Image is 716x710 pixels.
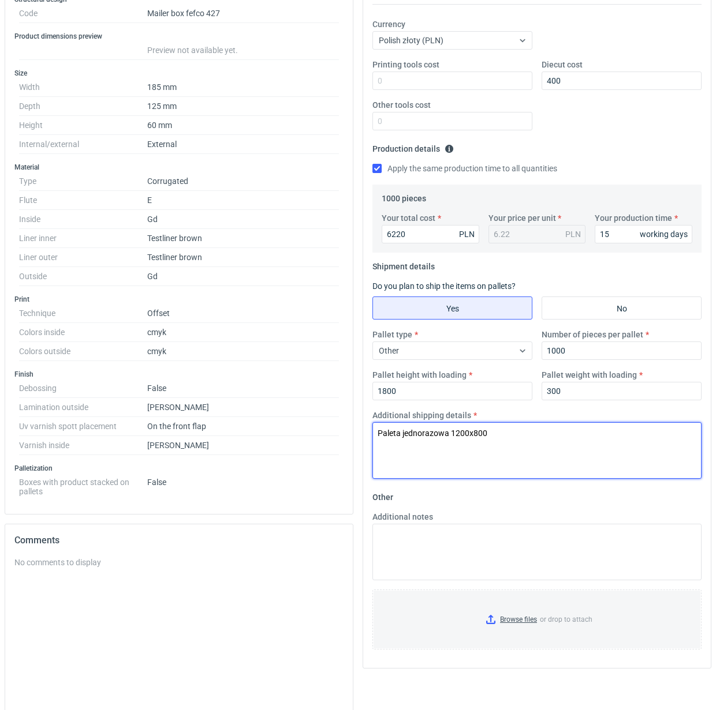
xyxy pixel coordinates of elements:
[542,59,583,70] label: Diecut cost
[373,590,701,649] label: or drop to attach
[372,329,412,340] label: Pallet type
[382,212,435,224] label: Your total cost
[19,267,147,286] dt: Outside
[19,304,147,323] dt: Technique
[19,210,147,229] dt: Inside
[14,464,344,473] h3: Palletization
[147,172,339,191] dd: Corrugated
[640,228,688,240] div: working days
[372,18,405,30] label: Currency
[488,212,556,224] label: Your price per unit
[19,248,147,267] dt: Liner outer
[372,163,557,174] label: Apply the same production time to all quantities
[542,369,637,381] label: Pallet weight with loading
[19,323,147,342] dt: Colors inside
[147,304,339,323] dd: Offset
[19,191,147,210] dt: Flute
[147,473,339,496] dd: False
[372,511,433,523] label: Additional notes
[595,212,672,224] label: Your production time
[147,4,339,23] dd: Mailer box fefco 427
[14,557,344,568] div: No comments to display
[147,46,238,55] span: Preview not available yet.
[147,436,339,455] dd: [PERSON_NAME]
[147,97,339,116] dd: 125 mm
[372,281,516,291] label: Do you plan to ship the items on pallets?
[372,140,454,153] legend: Production details
[372,369,467,381] label: Pallet height with loading
[372,72,532,90] input: 0
[19,417,147,436] dt: Uv varnish spott placement
[542,341,702,360] input: 0
[14,370,344,379] h3: Finish
[372,422,702,479] textarea: Paleta jednorazowa 1200x800
[379,36,443,45] span: Polish złoty (PLN)
[372,99,431,111] label: Other tools cost
[147,191,339,210] dd: E
[147,210,339,229] dd: Gd
[147,135,339,154] dd: External
[372,59,439,70] label: Printing tools cost
[147,248,339,267] dd: Testliner brown
[19,436,147,455] dt: Varnish inside
[542,382,702,400] input: 0
[147,342,339,361] dd: cmyk
[542,72,702,90] input: 0
[379,346,399,355] span: Other
[19,78,147,97] dt: Width
[14,534,344,547] h2: Comments
[147,78,339,97] dd: 185 mm
[147,323,339,342] dd: cmyk
[382,189,426,203] legend: 1000 pieces
[147,417,339,436] dd: On the front flap
[19,116,147,135] dt: Height
[372,112,532,130] input: 0
[459,228,475,240] div: PLN
[19,135,147,154] dt: Internal/external
[372,488,393,502] legend: Other
[19,398,147,417] dt: Lamination outside
[595,225,692,243] input: 0
[147,116,339,135] dd: 60 mm
[542,296,702,320] label: No
[19,97,147,116] dt: Depth
[147,379,339,398] dd: False
[19,379,147,398] dt: Debossing
[372,296,532,320] label: Yes
[19,473,147,496] dt: Boxes with product stacked on pallets
[19,172,147,191] dt: Type
[372,410,471,421] label: Additional shipping details
[19,4,147,23] dt: Code
[542,329,643,340] label: Number of pieces per pallet
[147,267,339,286] dd: Gd
[19,229,147,248] dt: Liner inner
[565,228,581,240] div: PLN
[372,382,532,400] input: 0
[14,69,344,78] h3: Size
[14,295,344,304] h3: Print
[382,225,479,243] input: 0
[14,163,344,172] h3: Material
[14,32,344,41] h3: Product dimensions preview
[372,257,435,271] legend: Shipment details
[147,398,339,417] dd: [PERSON_NAME]
[19,342,147,361] dt: Colors outside
[147,229,339,248] dd: Testliner brown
